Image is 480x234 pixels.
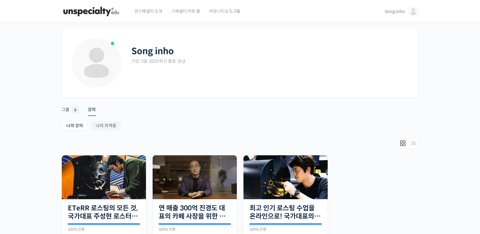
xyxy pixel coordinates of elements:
[91,121,121,130] a: 나의 자격증
[68,228,140,231] div: 100% 진행
[397,138,419,149] div: Members directory secondary navigation
[61,121,88,130] a: 나의 강의
[159,204,231,221] a: 연 매출 300억 진경도 대표의 카페 사장을 위한 경영 수업
[61,99,79,115] a: 그룹 3
[250,204,322,221] a: 최고 인기 로스팅 수업을 온라인으로! 국가대표의 로스팅 클래스
[131,58,409,64] div: 가입: 5월 2022 최신 활동: 방금
[72,107,79,113] span: 3
[158,58,160,64] span: •
[71,37,122,88] img: Profile photo of Song inho
[61,107,69,116] div: 그룹
[250,228,322,231] div: 100% 진행
[385,9,405,14] span: Song inho
[88,107,96,116] div: 강의
[61,121,419,132] nav: Sub Menu
[159,228,231,231] div: 100% 진행
[131,46,174,57] h2: Song inho
[61,99,419,114] nav: Primary menu
[68,204,140,221] a: ETeRR 로스팅의 모든 것, 국가대표 주성현 로스터의 심화 클래스
[88,99,96,114] a: 강의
